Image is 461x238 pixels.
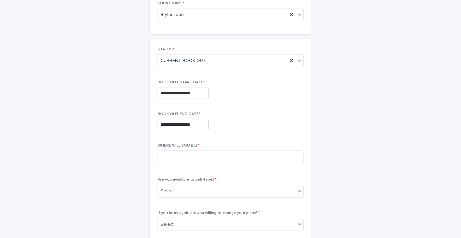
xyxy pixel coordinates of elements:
span: Are you available to self-tape? [158,178,216,182]
span: BOOK OUT END DATE [158,112,200,116]
span: CURRENT BOOK OUT [160,57,206,64]
span: Brytni Jean [160,11,184,18]
span: If you book a job, are you willing to change your plans? [158,211,259,215]
span: WHERE WILL YOU BE? [158,144,199,148]
span: STATUS [158,47,174,51]
span: CLIENT NAME [158,1,184,5]
div: Select... [160,221,177,228]
span: BOOK OUT START DATE [158,80,205,84]
div: Select... [160,188,177,195]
